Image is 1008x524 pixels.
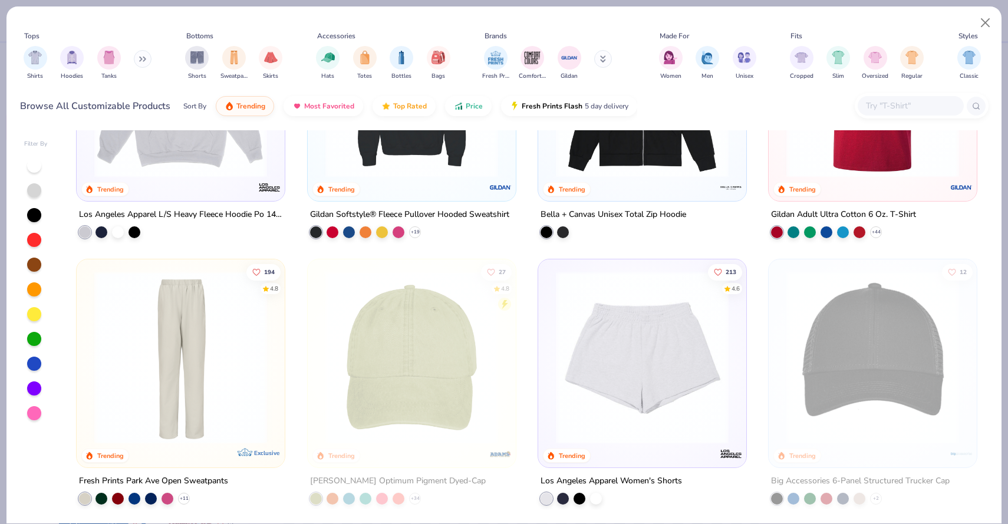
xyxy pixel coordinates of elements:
[24,140,48,149] div: Filter By
[183,101,206,111] div: Sort By
[862,46,888,81] div: filter for Oversized
[541,474,682,489] div: Los Angeles Apparel Women's Shorts
[431,51,444,64] img: Bags Image
[321,72,334,81] span: Hats
[960,72,979,81] span: Classic
[950,176,973,199] img: Gildan logo
[701,72,713,81] span: Men
[795,51,808,64] img: Cropped Image
[185,46,209,81] button: filter button
[353,46,377,81] button: filter button
[504,271,689,444] img: 0f0f8abb-dbad-43ab-965c-cc6e30689a9a
[317,31,355,41] div: Accessories
[733,46,756,81] button: filter button
[358,51,371,64] img: Totes Image
[88,271,273,444] img: 0ed6d0be-3a42-4fd2-9b2a-c5ffc757fdcf
[190,51,204,64] img: Shorts Image
[466,101,483,111] span: Price
[258,176,282,199] img: Los Angeles Apparel logo
[719,442,743,466] img: Los Angeles Apparel logo
[393,101,427,111] span: Top Rated
[180,495,189,502] span: + 11
[395,51,408,64] img: Bottles Image
[259,46,282,81] button: filter button
[482,72,509,81] span: Fresh Prints
[391,72,411,81] span: Bottles
[188,72,206,81] span: Shorts
[519,46,546,81] button: filter button
[790,72,813,81] span: Cropped
[24,31,39,41] div: Tops
[263,72,278,81] span: Skirts
[696,46,719,81] div: filter for Men
[957,46,981,81] button: filter button
[771,474,950,489] div: Big Accessories 6-Panel Structured Trucker Cap
[20,99,170,113] div: Browse All Customizable Products
[832,72,844,81] span: Slim
[236,101,265,111] span: Trending
[550,271,734,444] img: 0f9e37c5-2c60-4d00-8ff5-71159717a189
[480,264,511,281] button: Like
[957,46,981,81] div: filter for Classic
[489,442,512,466] img: Adams logo
[862,46,888,81] button: filter button
[868,51,882,64] img: Oversized Image
[482,46,509,81] button: filter button
[905,51,919,64] img: Regular Image
[780,271,965,444] img: b55443c0-e279-45e2-9b2b-1670d31d65e7
[220,72,248,81] span: Sweatpants
[900,46,924,81] div: filter for Regular
[942,264,973,281] button: Like
[500,285,509,294] div: 4.8
[310,474,486,489] div: [PERSON_NAME] Optimum Pigment Dyed-Cap
[701,51,714,64] img: Men Image
[901,72,923,81] span: Regular
[558,46,581,81] div: filter for Gildan
[519,72,546,81] span: Comfort Colors
[519,46,546,81] div: filter for Comfort Colors
[719,176,743,199] img: Bella + Canvas logo
[410,495,419,502] span: + 34
[660,72,681,81] span: Women
[561,72,578,81] span: Gildan
[960,269,967,275] span: 12
[101,72,117,81] span: Tanks
[216,96,274,116] button: Trending
[427,46,450,81] div: filter for Bags
[270,285,278,294] div: 4.8
[826,46,850,81] button: filter button
[510,101,519,111] img: flash.gif
[431,72,445,81] span: Bags
[103,51,116,64] img: Tanks Image
[872,229,881,236] span: + 44
[220,46,248,81] div: filter for Sweatpants
[246,264,281,281] button: Like
[79,207,282,222] div: Los Angeles Apparel L/S Heavy Fleece Hoodie Po 14 Oz
[304,101,354,111] span: Most Favorited
[316,46,340,81] div: filter for Hats
[862,72,888,81] span: Oversized
[708,264,742,281] button: Like
[561,49,578,67] img: Gildan Image
[737,51,751,64] img: Unisex Image
[541,207,686,222] div: Bella + Canvas Unisex Total Zip Hoodie
[88,5,273,177] img: 6531d6c5-84f2-4e2d-81e4-76e2114e47c4
[292,101,302,111] img: most_fav.gif
[487,49,505,67] img: Fresh Prints Image
[97,46,121,81] button: filter button
[482,46,509,81] div: filter for Fresh Prints
[659,46,683,81] button: filter button
[373,96,436,116] button: Top Rated
[185,46,209,81] div: filter for Shorts
[60,46,84,81] div: filter for Hoodies
[321,51,335,64] img: Hats Image
[501,96,637,116] button: Fresh Prints Flash5 day delivery
[734,271,919,444] img: 65257300-10d7-4def-85e3-f46cbce78286
[974,12,997,34] button: Close
[726,269,736,275] span: 213
[220,46,248,81] button: filter button
[900,46,924,81] button: filter button
[963,51,976,64] img: Classic Image
[353,46,377,81] div: filter for Totes
[865,99,956,113] input: Try "T-Shirt"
